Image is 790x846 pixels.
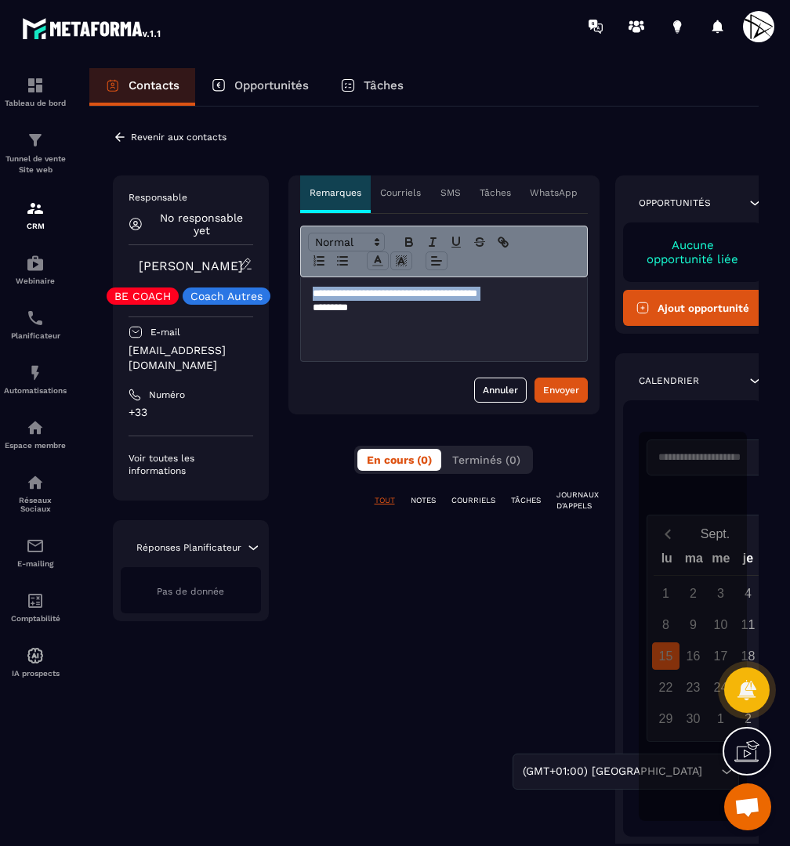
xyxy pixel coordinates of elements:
div: 11 [734,611,762,638]
div: Ouvrir le chat [724,783,771,830]
img: accountant [26,591,45,610]
p: Webinaire [4,277,67,285]
p: Espace membre [4,441,67,450]
a: social-networksocial-networkRéseaux Sociaux [4,461,67,525]
a: Opportunités [195,68,324,106]
p: Tâches [480,186,511,199]
img: logo [22,14,163,42]
p: IA prospects [4,669,67,678]
a: [PERSON_NAME] [139,258,243,273]
p: Réponses Planificateur [136,541,241,554]
a: automationsautomationsEspace membre [4,407,67,461]
a: automationsautomationsAutomatisations [4,352,67,407]
p: [EMAIL_ADDRESS][DOMAIN_NAME] [129,343,253,373]
p: TÂCHES [511,495,541,506]
img: automations [26,363,45,382]
p: Automatisations [4,386,67,395]
span: (GMT+01:00) [GEOGRAPHIC_DATA] [519,763,705,780]
p: Planificateur [4,331,67,340]
p: Contacts [129,78,179,92]
a: formationformationTableau de bord [4,64,67,119]
p: Remarques [310,186,361,199]
img: email [26,537,45,555]
span: Terminés (0) [452,454,520,466]
img: automations [26,646,45,665]
p: Tunnel de vente Site web [4,154,67,175]
div: 4 [734,580,762,607]
button: Terminés (0) [443,449,530,471]
p: Numéro [149,389,185,401]
button: En cours (0) [357,449,441,471]
p: Calendrier [639,374,699,387]
p: BE COACH [114,291,171,302]
a: formationformationTunnel de vente Site web [4,119,67,187]
img: formation [26,199,45,218]
img: formation [26,131,45,150]
a: Contacts [89,68,195,106]
p: Aucune opportunité liée [639,238,748,266]
p: SMS [440,186,461,199]
a: accountantaccountantComptabilité [4,580,67,634]
p: Comptabilité [4,614,67,623]
img: social-network [26,473,45,492]
img: scheduler [26,309,45,327]
button: Envoyer [535,378,588,403]
img: formation [26,76,45,95]
p: Courriels [380,186,421,199]
p: Revenir aux contacts [131,132,226,143]
p: E-mailing [4,559,67,568]
p: CRM [4,222,67,230]
p: Opportunités [639,197,711,209]
p: NOTES [411,495,436,506]
p: Réseaux Sociaux [4,496,67,513]
p: COURRIELS [451,495,495,506]
img: automations [26,254,45,273]
p: TOUT [375,495,395,506]
div: Envoyer [543,382,579,398]
p: Tableau de bord [4,99,67,107]
p: Responsable [129,191,253,204]
p: +33 [129,405,253,420]
p: Tâches [364,78,404,92]
p: No responsable yet [150,211,253,237]
p: Coach Autres [190,291,263,302]
p: Voir toutes les informations [129,452,253,477]
div: 18 [734,642,762,670]
span: Pas de donnée [157,586,224,597]
a: formationformationCRM [4,187,67,242]
a: automationsautomationsWebinaire [4,242,67,297]
a: schedulerschedulerPlanificateur [4,297,67,352]
a: emailemailE-mailing [4,525,67,580]
div: Search for option [513,754,739,790]
p: JOURNAUX D'APPELS [556,490,599,512]
span: En cours (0) [367,454,432,466]
p: Opportunités [234,78,309,92]
div: je [734,548,762,575]
img: automations [26,418,45,437]
button: Annuler [474,378,527,403]
button: Ajout opportunité [623,290,763,326]
p: WhatsApp [530,186,578,199]
a: Tâches [324,68,419,106]
p: E-mail [150,326,180,338]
